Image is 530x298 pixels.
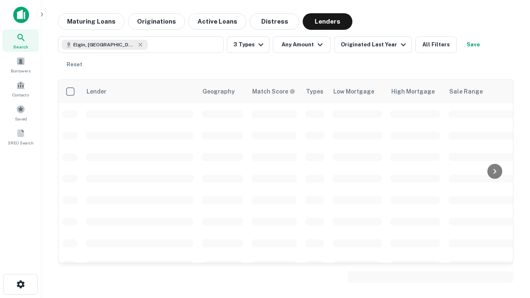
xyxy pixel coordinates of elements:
[334,36,412,53] button: Originated Last Year
[252,87,295,96] div: Capitalize uses an advanced AI algorithm to match your search with the best lender. The match sco...
[341,40,408,50] div: Originated Last Year
[2,101,39,124] a: Saved
[415,36,457,53] button: All Filters
[333,87,374,96] div: Low Mortgage
[198,80,247,103] th: Geography
[13,43,28,50] span: Search
[202,87,235,96] div: Geography
[489,232,530,272] iframe: Chat Widget
[386,80,444,103] th: High Mortgage
[2,125,39,148] a: SREO Search
[82,80,198,103] th: Lender
[15,115,27,122] span: Saved
[58,36,224,53] button: Elgin, [GEOGRAPHIC_DATA], [GEOGRAPHIC_DATA]
[58,13,125,30] button: Maturing Loans
[247,80,301,103] th: Capitalize uses an advanced AI algorithm to match your search with the best lender. The match sco...
[188,13,246,30] button: Active Loans
[61,56,88,73] button: Reset
[128,13,185,30] button: Originations
[273,36,331,53] button: Any Amount
[2,53,39,76] a: Borrowers
[87,87,106,96] div: Lender
[252,87,294,96] h6: Match Score
[306,87,323,96] div: Types
[73,41,135,48] span: Elgin, [GEOGRAPHIC_DATA], [GEOGRAPHIC_DATA]
[301,80,328,103] th: Types
[250,13,299,30] button: Distress
[303,13,352,30] button: Lenders
[12,91,29,98] span: Contacts
[449,87,483,96] div: Sale Range
[8,139,34,146] span: SREO Search
[444,80,519,103] th: Sale Range
[2,29,39,52] a: Search
[227,36,270,53] button: 3 Types
[460,36,487,53] button: Save your search to get updates of matches that match your search criteria.
[13,7,29,23] img: capitalize-icon.png
[391,87,435,96] div: High Mortgage
[328,80,386,103] th: Low Mortgage
[2,77,39,100] a: Contacts
[11,67,31,74] span: Borrowers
